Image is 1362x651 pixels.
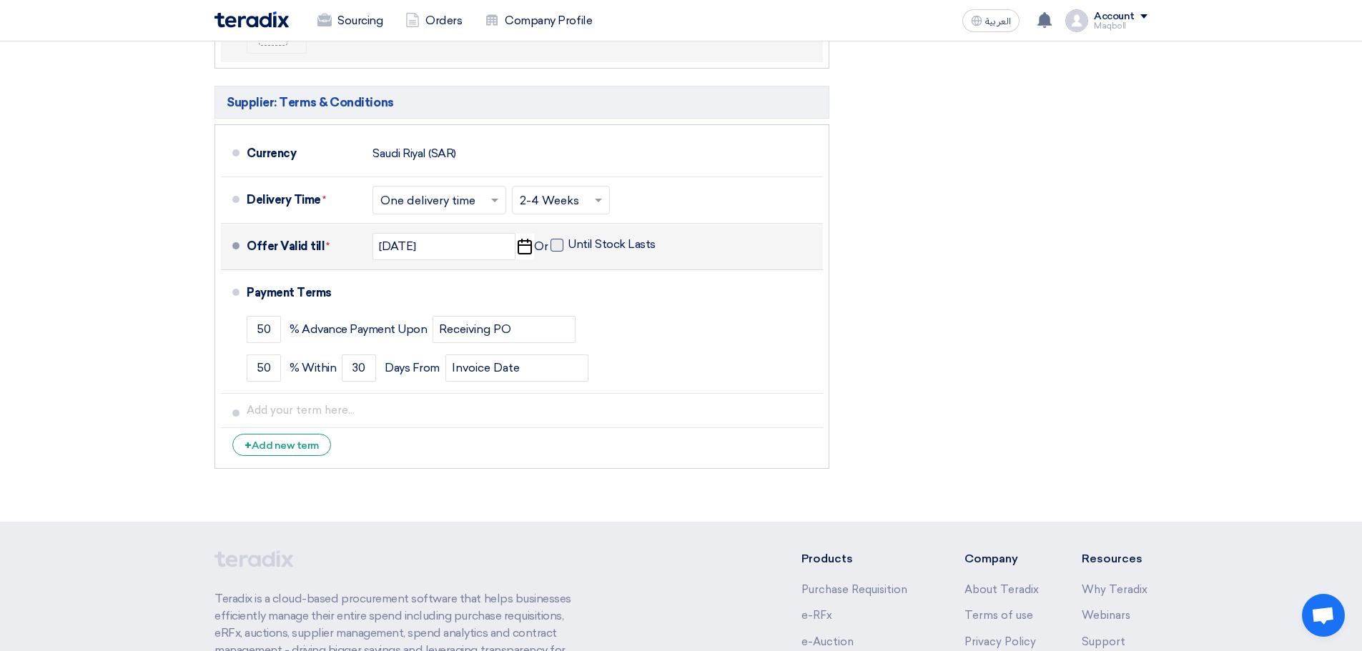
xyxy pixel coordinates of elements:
a: About Teradix [964,583,1039,596]
button: العربية [962,9,1020,32]
input: payment-term-2 [445,354,588,382]
a: Company Profile [473,5,603,36]
span: العربية [985,16,1011,26]
a: Orders [394,5,473,36]
div: Add new term [232,434,331,456]
img: Teradix logo [214,11,289,28]
span: % Advance Payment Upon [290,322,427,337]
a: Sourcing [306,5,394,36]
a: Webinars [1082,609,1130,622]
input: payment-term-2 [342,354,376,382]
a: Privacy Policy [964,635,1036,648]
label: Until Stock Lasts [551,237,656,252]
input: payment-term-2 [433,316,576,343]
div: Account [1094,11,1135,23]
div: Saudi Riyal (SAR) [372,140,456,167]
input: payment-term-2 [247,354,281,382]
span: Days From [385,361,440,375]
div: Delivery Time [247,183,361,217]
li: Company [964,550,1039,567]
input: payment-term-1 [247,316,281,343]
h5: Supplier: Terms & Conditions [214,86,829,119]
span: + [245,439,252,452]
a: Why Teradix [1082,583,1148,596]
li: Resources [1082,550,1148,567]
div: Offer Valid till [247,229,361,264]
div: Open chat [1302,594,1345,637]
li: Products [801,550,922,567]
img: profile_test.png [1065,9,1088,32]
input: yyyy-mm-dd [372,233,515,260]
span: % Within [290,361,336,375]
a: e-Auction [801,635,854,648]
a: Purchase Requisition [801,583,907,596]
span: Or [534,239,548,254]
a: Terms of use [964,609,1033,622]
a: e-RFx [801,609,832,622]
input: Add your term here... [247,397,817,424]
div: Maqboll [1094,22,1148,30]
div: Currency [247,136,361,171]
a: Support [1082,635,1125,648]
div: Payment Terms [247,276,806,310]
